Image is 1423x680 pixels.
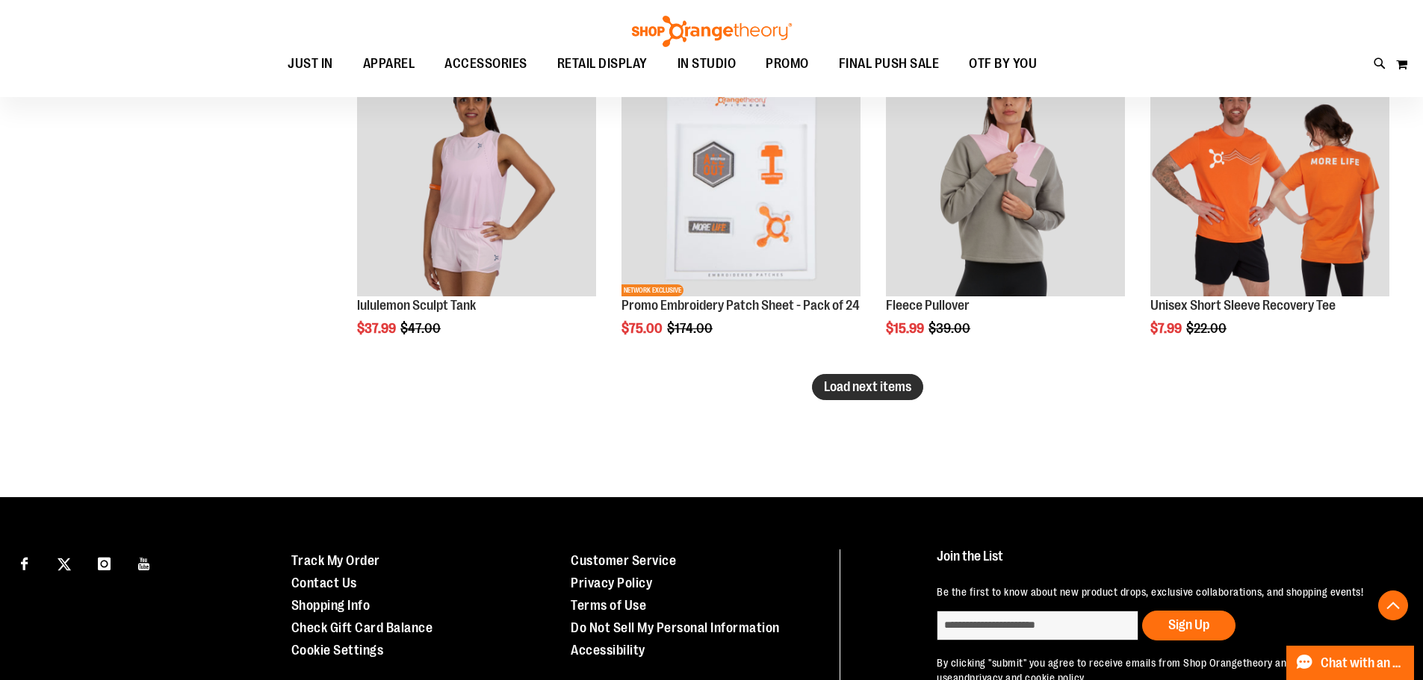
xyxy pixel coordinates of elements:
[1142,611,1236,640] button: Sign Up
[886,321,926,336] span: $15.99
[291,643,384,658] a: Cookie Settings
[571,553,676,568] a: Customer Service
[766,47,809,81] span: PROMO
[1143,51,1397,375] div: product
[357,58,596,299] a: Main Image of 1538347SALE
[937,549,1389,577] h4: Join the List
[812,374,923,400] button: Load next items
[357,298,476,313] a: lululemon Sculpt Tank
[878,51,1132,375] div: product
[1378,590,1408,620] button: Back To Top
[58,558,71,571] img: Twitter
[363,47,415,81] span: APPAREL
[1150,298,1336,313] a: Unisex Short Sleeve Recovery Tee
[131,549,158,575] a: Visit our Youtube page
[886,298,970,313] a: Fleece Pullover
[614,51,868,375] div: product
[52,549,78,575] a: Visit our X page
[886,58,1125,299] a: Product image for Fleece PulloverSALE
[630,16,794,47] img: Shop Orangetheory
[357,321,398,336] span: $37.99
[969,47,1037,81] span: OTF BY YOU
[824,379,911,394] span: Load next items
[1321,656,1405,670] span: Chat with an Expert
[621,298,860,313] a: Promo Embroidery Patch Sheet - Pack of 24
[571,620,780,635] a: Do Not Sell My Personal Information
[350,51,604,375] div: product
[621,321,665,336] span: $75.00
[928,321,973,336] span: $39.00
[839,47,940,81] span: FINAL PUSH SALE
[621,58,861,297] img: Product image for Embroidery Patch Sheet - Pack of 24
[1150,58,1389,299] a: Product image for Unisex Short Sleeve Recovery Tee
[621,58,861,299] a: Product image for Embroidery Patch Sheet - Pack of 24SALENETWORK EXCLUSIVE
[1168,617,1209,632] span: Sign Up
[937,584,1389,599] p: Be the first to know about new product drops, exclusive collaborations, and shopping events!
[291,575,357,590] a: Contact Us
[571,575,652,590] a: Privacy Policy
[667,321,715,336] span: $174.00
[1150,321,1184,336] span: $7.99
[444,47,527,81] span: ACCESSORIES
[400,321,443,336] span: $47.00
[288,47,333,81] span: JUST IN
[91,549,117,575] a: Visit our Instagram page
[937,611,1138,640] input: enter email
[571,643,645,658] a: Accessibility
[571,598,646,613] a: Terms of Use
[1286,646,1415,680] button: Chat with an Expert
[1186,321,1229,336] span: $22.00
[678,47,737,81] span: IN STUDIO
[291,598,371,613] a: Shopping Info
[886,58,1125,297] img: Product image for Fleece Pullover
[557,47,648,81] span: RETAIL DISPLAY
[11,549,37,575] a: Visit our Facebook page
[291,620,433,635] a: Check Gift Card Balance
[291,553,380,568] a: Track My Order
[357,58,596,297] img: Main Image of 1538347
[1150,58,1389,297] img: Product image for Unisex Short Sleeve Recovery Tee
[621,284,683,296] span: NETWORK EXCLUSIVE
